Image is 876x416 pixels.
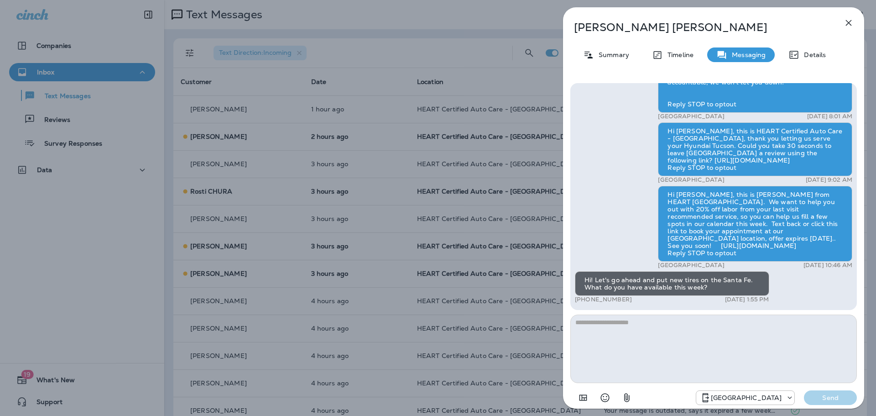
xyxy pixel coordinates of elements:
[658,122,852,176] div: Hi [PERSON_NAME], this is HEART Certified Auto Care - [GEOGRAPHIC_DATA], thank you letting us ser...
[803,262,852,269] p: [DATE] 10:46 AM
[806,176,852,184] p: [DATE] 9:02 AM
[807,113,852,120] p: [DATE] 8:01 AM
[658,113,724,120] p: [GEOGRAPHIC_DATA]
[596,389,614,407] button: Select an emoji
[799,51,826,58] p: Details
[663,51,693,58] p: Timeline
[696,392,794,403] div: +1 (847) 262-3704
[658,186,852,262] div: Hi [PERSON_NAME], this is [PERSON_NAME] from HEART [GEOGRAPHIC_DATA]. We want to help you out wit...
[658,176,724,184] p: [GEOGRAPHIC_DATA]
[594,51,629,58] p: Summary
[711,394,782,401] p: [GEOGRAPHIC_DATA]
[725,296,769,303] p: [DATE] 1:55 PM
[658,262,724,269] p: [GEOGRAPHIC_DATA]
[574,389,592,407] button: Add in a premade template
[574,21,823,34] p: [PERSON_NAME] [PERSON_NAME]
[727,51,766,58] p: Messaging
[575,296,632,303] p: [PHONE_NUMBER]
[575,271,769,296] div: Hi! Let's go ahead and put new tires on the Santa Fe. What do you have available this week?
